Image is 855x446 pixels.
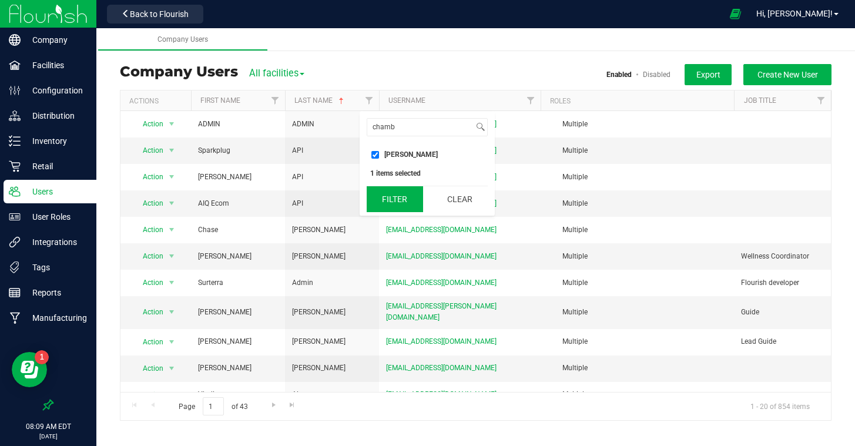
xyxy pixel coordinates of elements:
[9,261,21,273] inline-svg: Tags
[562,146,588,155] span: Multiple
[132,304,165,320] span: Action
[198,307,252,318] span: [PERSON_NAME]
[9,34,21,46] inline-svg: Company
[157,35,208,43] span: Company Users
[198,336,252,347] span: [PERSON_NAME]
[562,337,588,346] span: Multiple
[384,151,438,158] span: [PERSON_NAME]
[165,387,179,403] span: select
[35,350,49,364] iframe: Resource center unread badge
[9,236,21,248] inline-svg: Integrations
[21,58,91,72] p: Facilities
[9,287,21,299] inline-svg: Reports
[129,97,186,105] div: Actions
[198,198,229,209] span: AIQ Ecom
[294,96,346,105] a: Last Name
[266,90,285,110] a: Filter
[371,151,379,159] input: [PERSON_NAME]
[249,68,304,79] span: All facilities
[165,195,179,212] span: select
[722,2,749,25] span: Open Ecommerce Menu
[165,360,179,377] span: select
[284,397,301,413] a: Go to the last page
[743,64,831,85] button: Create New User
[203,397,224,415] input: 1
[132,387,165,403] span: Action
[367,119,474,136] input: Search
[265,397,282,413] a: Go to the next page
[562,390,588,398] span: Multiple
[9,135,21,147] inline-svg: Inventory
[744,96,776,105] a: Job Title
[132,116,165,132] span: Action
[741,307,759,318] span: Guide
[388,96,425,105] a: Username
[21,210,91,224] p: User Roles
[132,274,165,291] span: Action
[292,251,346,262] span: [PERSON_NAME]
[198,145,230,156] span: Sparkplug
[9,312,21,324] inline-svg: Manufacturing
[370,169,484,177] div: 1 items selected
[165,274,179,291] span: select
[9,186,21,197] inline-svg: Users
[21,311,91,325] p: Manufacturing
[292,307,346,318] span: [PERSON_NAME]
[562,226,588,234] span: Multiple
[198,172,252,183] span: [PERSON_NAME]
[9,211,21,223] inline-svg: User Roles
[21,83,91,98] p: Configuration
[292,336,346,347] span: [PERSON_NAME]
[292,119,314,130] span: ADMIN
[200,96,240,105] a: First Name
[198,277,223,289] span: Surterra
[812,90,831,110] a: Filter
[606,71,632,79] a: Enabled
[386,389,497,400] span: [EMAIL_ADDRESS][DOMAIN_NAME]
[9,110,21,122] inline-svg: Distribution
[741,397,819,415] span: 1 - 20 of 854 items
[132,222,165,238] span: Action
[165,142,179,159] span: select
[562,199,588,207] span: Multiple
[165,248,179,264] span: select
[198,389,227,400] span: Vladimyr
[21,286,91,300] p: Reports
[292,198,303,209] span: API
[292,277,313,289] span: Admin
[21,159,91,173] p: Retail
[562,364,588,372] span: Multiple
[12,352,47,387] iframe: Resource center
[107,5,203,24] button: Back to Flourish
[562,279,588,287] span: Multiple
[521,90,541,110] a: Filter
[9,160,21,172] inline-svg: Retail
[9,85,21,96] inline-svg: Configuration
[431,186,488,212] button: Clear
[198,224,218,236] span: Chase
[132,169,165,185] span: Action
[165,116,179,132] span: select
[21,260,91,274] p: Tags
[696,70,720,79] span: Export
[132,248,165,264] span: Action
[367,186,423,212] button: Filter
[21,134,91,148] p: Inventory
[5,421,91,432] p: 08:09 AM EDT
[292,172,303,183] span: API
[132,334,165,350] span: Action
[5,432,91,441] p: [DATE]
[21,235,91,249] p: Integrations
[198,363,252,374] span: [PERSON_NAME]
[562,308,588,316] span: Multiple
[198,119,220,130] span: ADMIN
[42,399,54,411] label: Pin the sidebar to full width on large screens
[169,397,257,415] span: Page of 43
[198,251,252,262] span: [PERSON_NAME]
[741,336,776,347] span: Lead Guide
[292,224,346,236] span: [PERSON_NAME]
[165,304,179,320] span: select
[9,59,21,71] inline-svg: Facilities
[21,109,91,123] p: Distribution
